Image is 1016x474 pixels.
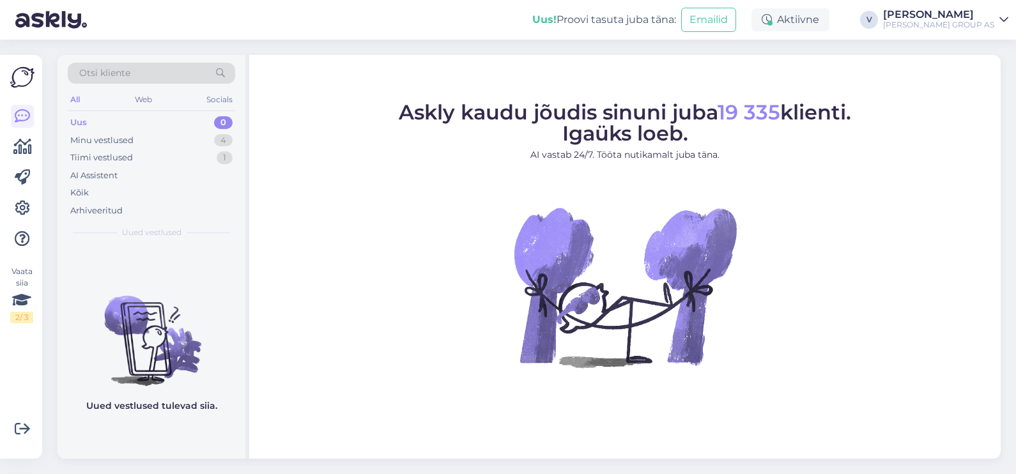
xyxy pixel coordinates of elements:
[214,134,233,147] div: 4
[681,8,736,32] button: Emailid
[883,10,1008,30] a: [PERSON_NAME][PERSON_NAME] GROUP AS
[217,151,233,164] div: 1
[718,100,780,125] span: 19 335
[751,8,829,31] div: Aktiivne
[70,187,89,199] div: Kõik
[86,399,217,413] p: Uued vestlused tulevad siia.
[532,13,557,26] b: Uus!
[10,266,33,323] div: Vaata siia
[883,10,994,20] div: [PERSON_NAME]
[70,134,134,147] div: Minu vestlused
[79,66,130,80] span: Otsi kliente
[10,65,35,89] img: Askly Logo
[214,116,233,129] div: 0
[860,11,878,29] div: V
[10,312,33,323] div: 2 / 3
[68,91,82,108] div: All
[70,204,123,217] div: Arhiveeritud
[532,12,676,27] div: Proovi tasuta juba täna:
[58,273,245,388] img: No chats
[204,91,235,108] div: Socials
[70,116,87,129] div: Uus
[399,100,851,146] span: Askly kaudu jõudis sinuni juba klienti. Igaüks loeb.
[122,227,181,238] span: Uued vestlused
[883,20,994,30] div: [PERSON_NAME] GROUP AS
[399,148,851,162] p: AI vastab 24/7. Tööta nutikamalt juba täna.
[510,172,740,402] img: No Chat active
[70,169,118,182] div: AI Assistent
[132,91,155,108] div: Web
[70,151,133,164] div: Tiimi vestlused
